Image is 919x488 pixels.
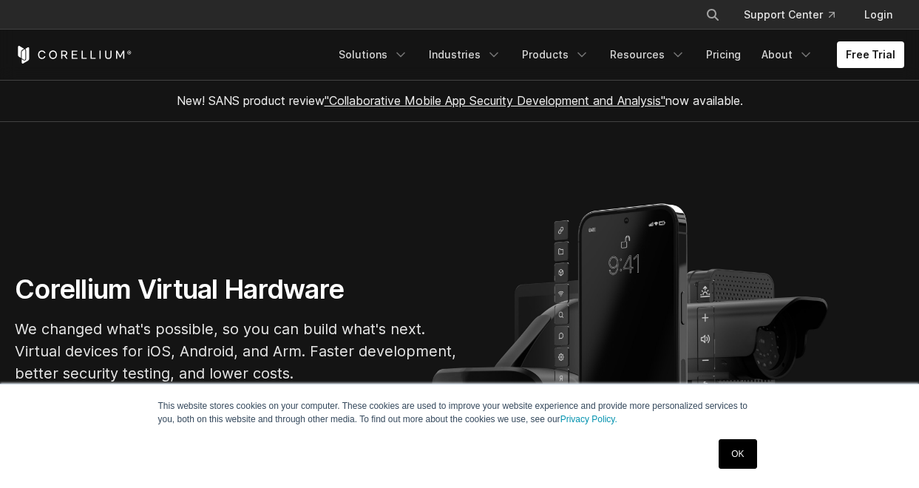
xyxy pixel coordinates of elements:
[601,41,694,68] a: Resources
[513,41,598,68] a: Products
[158,399,762,426] p: This website stores cookies on your computer. These cookies are used to improve your website expe...
[852,1,904,28] a: Login
[330,41,417,68] a: Solutions
[837,41,904,68] a: Free Trial
[15,318,458,384] p: We changed what's possible, so you can build what's next. Virtual devices for iOS, Android, and A...
[688,1,904,28] div: Navigation Menu
[560,414,617,424] a: Privacy Policy.
[15,273,458,306] h1: Corellium Virtual Hardware
[699,1,726,28] button: Search
[420,41,510,68] a: Industries
[177,93,743,108] span: New! SANS product review now available.
[697,41,750,68] a: Pricing
[325,93,665,108] a: "Collaborative Mobile App Security Development and Analysis"
[753,41,822,68] a: About
[732,1,847,28] a: Support Center
[330,41,904,68] div: Navigation Menu
[15,46,132,64] a: Corellium Home
[719,439,756,469] a: OK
